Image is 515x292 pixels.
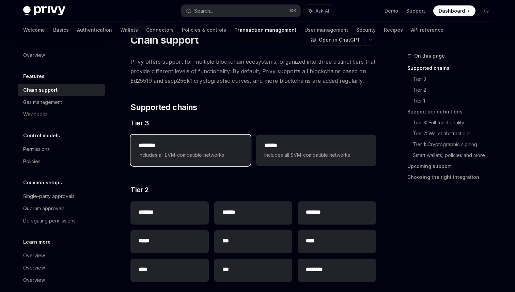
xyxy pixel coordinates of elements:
[23,51,45,59] div: Overview
[23,72,45,80] h5: Features
[23,276,45,284] div: Overview
[23,238,51,246] h5: Learn more
[256,135,376,166] a: **** *Includes all SVM-compatible networks
[319,36,360,43] span: Open in ChatGPT
[23,145,50,153] div: Permissions
[413,74,497,84] a: Tier 3
[194,7,213,15] div: Search...
[23,86,58,94] div: Chain support
[413,95,497,106] a: Tier 1
[23,251,45,260] div: Overview
[18,249,105,262] a: Overview
[234,22,296,38] a: Transaction management
[413,84,497,95] a: Tier 2
[18,262,105,274] a: Overview
[407,63,497,74] a: Supported chains
[289,8,296,14] span: ⌘ K
[439,7,465,14] span: Dashboard
[306,34,364,46] button: Open in ChatGPT
[433,5,475,16] a: Dashboard
[181,5,300,17] button: Search...⌘K
[23,192,75,200] div: Single-party approvals
[384,22,403,38] a: Recipes
[18,84,105,96] a: Chain support
[18,202,105,215] a: Quorum approvals
[406,7,425,14] a: Support
[23,22,45,38] a: Welcome
[130,34,198,46] h1: Chain support
[315,7,329,14] span: Ask AI
[130,57,376,86] span: Privy offers support for multiple blockchain ecosystems, organized into three distinct tiers that...
[305,22,348,38] a: User management
[411,22,443,38] a: API reference
[481,5,492,16] button: Toggle dark mode
[23,264,45,272] div: Overview
[18,96,105,108] a: Gas management
[413,150,497,161] a: Smart wallets, policies and more
[53,22,69,38] a: Basics
[407,161,497,172] a: Upcoming support
[130,135,250,166] a: **** ***Includes all EVM-compatible networks
[18,215,105,227] a: Delegating permissions
[407,106,497,117] a: Support tier definitions
[182,22,226,38] a: Policies & controls
[23,98,62,106] div: Gas management
[130,118,149,128] span: Tier 3
[23,179,62,187] h5: Common setups
[23,6,65,16] img: dark logo
[356,22,376,38] a: Security
[414,52,445,60] span: On this page
[23,204,65,213] div: Quorum approvals
[18,108,105,121] a: Webhooks
[413,117,497,128] a: Tier 3: Full functionality
[18,190,105,202] a: Single-party approvals
[304,5,334,17] button: Ask AI
[18,155,105,168] a: Policies
[385,7,398,14] a: Demo
[130,102,197,113] span: Supported chains
[120,22,138,38] a: Wallets
[18,49,105,61] a: Overview
[18,143,105,155] a: Permissions
[413,128,497,139] a: Tier 2: Wallet abstractions
[264,151,368,159] span: Includes all SVM-compatible networks
[23,132,60,140] h5: Control models
[23,110,48,119] div: Webhooks
[407,172,497,183] a: Choosing the right integration
[139,151,242,159] span: Includes all EVM-compatible networks
[23,217,76,225] div: Delegating permissions
[146,22,174,38] a: Connectors
[23,157,41,166] div: Policies
[77,22,112,38] a: Authentication
[130,185,149,195] span: Tier 2
[413,139,497,150] a: Tier 1: Cryptographic signing
[18,274,105,286] a: Overview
